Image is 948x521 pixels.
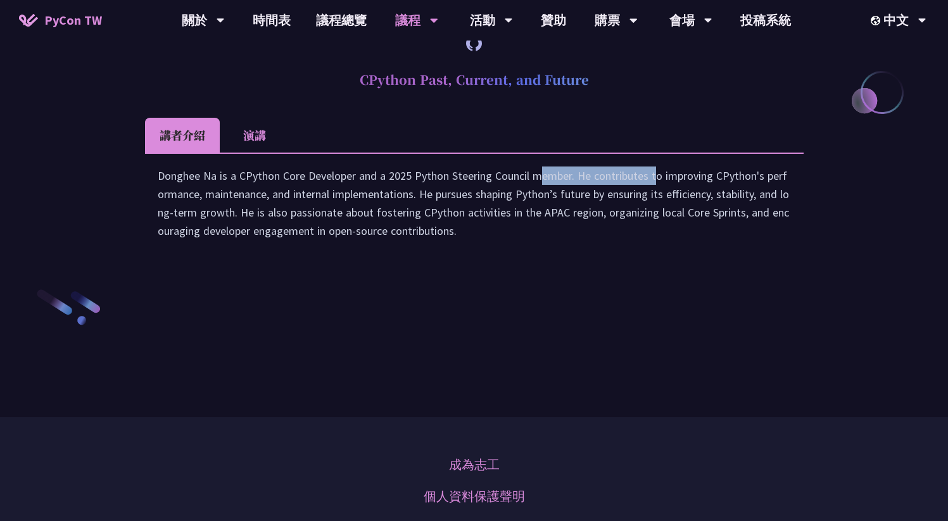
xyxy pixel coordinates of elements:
[158,166,791,253] div: Donghee Na is a CPython Core Developer and a 2025 Python Steering Council member. He contributes ...
[220,118,289,153] li: 演講
[145,61,804,99] h2: CPython Past, Current, and Future
[424,487,525,506] a: 個人資料保護聲明
[449,455,500,474] a: 成為志工
[44,11,102,30] span: PyCon TW
[6,4,115,36] a: PyCon TW
[145,118,220,153] li: 講者介紹
[19,14,38,27] img: Home icon of PyCon TW 2025
[871,16,883,25] img: Locale Icon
